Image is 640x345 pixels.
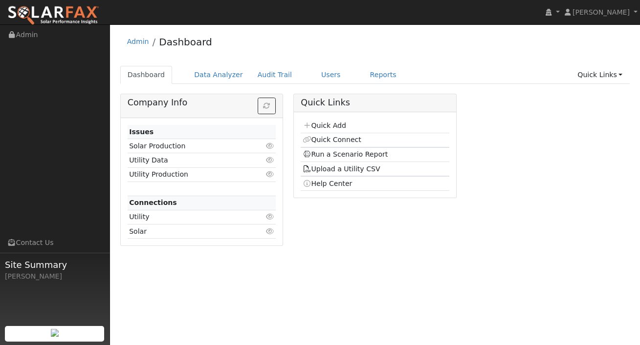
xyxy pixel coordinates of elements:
[303,150,388,158] a: Run a Scenario Report
[128,153,252,167] td: Utility Data
[5,258,105,271] span: Site Summary
[7,5,99,26] img: SolarFax
[570,66,630,84] a: Quick Links
[129,128,154,136] strong: Issues
[265,213,274,220] i: Click to view
[250,66,299,84] a: Audit Trail
[303,165,380,173] a: Upload a Utility CSV
[265,171,274,178] i: Click to view
[573,8,630,16] span: [PERSON_NAME]
[120,66,173,84] a: Dashboard
[159,36,212,48] a: Dashboard
[363,66,404,84] a: Reports
[301,98,449,108] h5: Quick Links
[265,157,274,163] i: Click to view
[128,139,252,153] td: Solar Production
[303,180,353,187] a: Help Center
[128,224,252,239] td: Solar
[314,66,348,84] a: Users
[128,167,252,182] td: Utility Production
[5,271,105,282] div: [PERSON_NAME]
[51,329,59,337] img: retrieve
[127,38,149,45] a: Admin
[128,210,252,224] td: Utility
[303,122,346,129] a: Quick Add
[303,136,361,143] a: Quick Connect
[265,228,274,235] i: Click to view
[128,98,276,108] h5: Company Info
[129,199,177,206] strong: Connections
[265,142,274,149] i: Click to view
[187,66,250,84] a: Data Analyzer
